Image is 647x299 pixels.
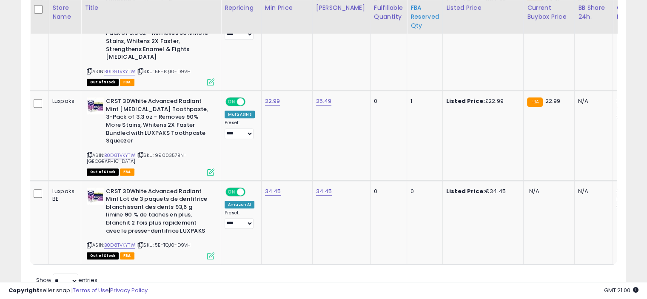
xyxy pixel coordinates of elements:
div: £22.99 [446,97,517,105]
span: OFF [244,188,258,195]
div: Luxpaks [52,97,74,105]
div: Repricing [225,3,258,12]
small: (0%) [616,196,628,202]
strong: Copyright [9,286,40,294]
b: Listed Price: [446,187,485,195]
span: FBA [120,168,134,176]
div: N/A [578,97,606,105]
div: Listed Price [446,3,520,12]
div: ASIN: [87,97,214,174]
span: FBA [120,79,134,86]
a: 25.49 [316,97,332,105]
a: 34.45 [316,187,332,196]
div: Current Buybox Price [527,3,571,21]
div: ASIN: [87,188,214,259]
span: ON [226,188,237,195]
div: Luxpaks BE [52,188,74,203]
a: B0D8TVKYTW [104,152,135,159]
div: 0 [374,97,400,105]
img: 413Do-a5VsL._SL40_.jpg [87,97,104,114]
b: CRST 3DWhite Advanced Radiant Mint [MEDICAL_DATA] Toothpaste, 3-Pack of 3.3 oz - Removes 90% More... [106,97,209,147]
div: Multi ASINS [225,111,255,118]
a: B0D8TVKYTW [104,242,135,249]
span: N/A [529,187,539,195]
a: Terms of Use [73,286,109,294]
span: FBA [120,252,134,259]
div: [PERSON_NAME] [316,3,367,12]
span: | SKU: 9900357BN-[GEOGRAPHIC_DATA] [87,152,186,165]
span: | SKU: 5E-TQJ0-D9VH [137,242,191,248]
span: All listings that are currently out of stock and unavailable for purchase on Amazon [87,79,119,86]
div: Preset: [225,120,255,139]
small: FBA [527,97,543,107]
div: 1 [410,97,436,105]
b: CRST 3DWhite Advanced Radiant Mint Lot de 3 paquets de dentifrice blanchissant des dents 93,6 g l... [106,188,209,237]
div: Preset: [225,210,255,229]
div: FBA Reserved Qty [410,3,439,30]
a: 34.45 [265,187,281,196]
img: 413Do-a5VsL._SL40_.jpg [87,188,104,205]
span: ON [226,98,237,105]
span: 22.99 [545,97,560,105]
span: All listings that are currently out of stock and unavailable for purchase on Amazon [87,168,119,176]
a: 22.99 [265,97,280,105]
span: 2025-09-15 21:00 GMT [604,286,638,294]
div: Min Price [265,3,309,12]
div: Fulfillable Quantity [374,3,403,21]
span: OFF [244,98,258,105]
a: B0D8TVKYTW [104,68,135,75]
span: Show: entries [36,276,97,284]
div: Title [85,3,217,12]
div: Amazon AI [225,201,254,208]
b: Listed Price: [446,97,485,105]
div: seller snap | | [9,287,148,295]
div: BB Share 24h. [578,3,609,21]
div: €34.45 [446,188,517,195]
div: N/A [578,188,606,195]
span: | SKU: 5E-TQJ0-D9VH [137,68,191,75]
div: 0 [410,188,436,195]
div: Store Name [52,3,77,21]
span: All listings that are currently out of stock and unavailable for purchase on Amazon [87,252,119,259]
a: Privacy Policy [110,286,148,294]
div: 0 [374,188,400,195]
